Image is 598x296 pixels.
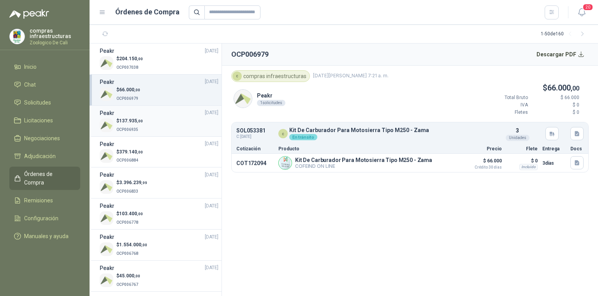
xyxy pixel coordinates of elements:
p: IVA [481,101,528,109]
span: Adjudicación [24,152,56,160]
p: $ [116,117,143,125]
span: C: [DATE] [236,134,266,140]
h3: Peakr [100,171,114,179]
p: $ 66.000 [533,94,579,101]
span: [DATE] [205,78,218,85]
a: Órdenes de Compra [9,167,80,190]
span: [DATE] [205,47,218,55]
p: COT172094 [236,160,274,166]
a: Manuales y ayuda [9,229,80,244]
p: $ [116,272,140,280]
img: Company Logo [234,90,252,108]
p: Peakr [257,91,285,100]
span: ,00 [571,85,579,92]
span: 137.935 [119,118,143,124]
a: Inicio [9,59,80,74]
img: Company Logo [100,242,113,256]
p: Total Bruto [481,94,528,101]
img: Logo peakr [9,9,49,19]
span: Configuración [24,214,58,223]
span: ,00 [134,88,140,92]
span: [DATE] [205,264,218,272]
span: ,00 [137,119,143,123]
span: Licitaciones [24,116,53,125]
a: Peakr[DATE] Company Logo$103.400,00OCP006778 [100,202,218,226]
span: 3.396.239 [119,180,147,185]
p: Fletes [481,109,528,116]
span: ,00 [137,150,143,154]
p: $ 66.000 [463,156,502,169]
a: Solicitudes [9,95,80,110]
span: 66.000 [119,87,140,92]
p: $ 0 [507,156,538,165]
div: c [278,129,288,138]
button: 20 [575,5,589,19]
a: Configuración [9,211,80,226]
div: 1 solicitudes [257,100,285,106]
p: 3 [516,126,519,135]
span: 45.000 [119,273,140,279]
h3: Peakr [100,78,114,86]
p: $ [116,86,140,94]
div: 1 - 50 de 160 [541,28,589,40]
h3: Peakr [100,140,114,148]
img: Company Logo [100,87,113,101]
span: [DATE][PERSON_NAME] 7:21 a. m. [313,72,389,80]
span: ,00 [137,212,143,216]
p: $ [116,179,147,186]
img: Company Logo [100,273,113,287]
span: Crédito 30 días [463,165,502,169]
span: OCP007038 [116,65,138,70]
p: Kit De Carburador Para Motosierra Tipo M250 - Zama [295,157,432,163]
img: Company Logo [10,29,25,44]
a: Peakr[DATE] Company Logo$204.150,00OCP007038 [100,47,218,71]
p: Producto [278,146,458,151]
span: Órdenes de Compra [24,170,73,187]
span: OCP006884 [116,158,138,162]
p: Zoologico De Cali [30,40,80,45]
p: $ 0 [533,109,579,116]
p: $ [116,148,143,156]
p: $ [116,210,143,218]
div: En tránsito [289,134,317,140]
p: Cotización [236,146,274,151]
img: Company Logo [100,180,113,194]
p: Precio [463,146,502,151]
img: Company Logo [100,149,113,163]
h3: Peakr [100,264,114,272]
a: Peakr[DATE] Company Logo$137.935,00OCP006935 [100,109,218,133]
span: Remisiones [24,196,53,205]
p: $ 0 [533,101,579,109]
span: 66.000 [547,83,579,92]
a: Peakr[DATE] Company Logo$3.396.239,99OCP006833 [100,171,218,195]
div: compras infraestructuras [231,70,310,82]
span: Negociaciones [24,134,60,143]
h2: OCP006979 [231,49,269,60]
span: [DATE] [205,140,218,148]
p: $ [116,241,147,249]
span: 20 [582,3,593,11]
div: c [232,71,242,81]
span: Manuales y ayuda [24,232,69,240]
h3: Peakr [100,202,114,210]
p: Entrega [542,146,566,151]
span: ,00 [134,274,140,278]
span: [DATE] [205,233,218,241]
p: 3 días [542,158,566,168]
span: ,00 [141,243,147,247]
div: Incluido [519,164,538,170]
span: [DATE] [205,202,218,210]
span: Inicio [24,63,37,71]
img: Company Logo [279,157,292,169]
span: OCP006979 [116,96,138,101]
button: Descargar PDF [532,47,589,62]
h3: Peakr [100,233,114,241]
span: [DATE] [205,109,218,117]
p: COFEIND ON LINE [295,163,432,169]
span: 103.400 [119,211,143,216]
a: Peakr[DATE] Company Logo$1.554.000,00OCP006768 [100,233,218,257]
p: $ [116,55,143,63]
span: 204.150 [119,56,143,61]
a: Peakr[DATE] Company Logo$66.000,00OCP006979 [100,78,218,102]
p: $ [481,82,579,94]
